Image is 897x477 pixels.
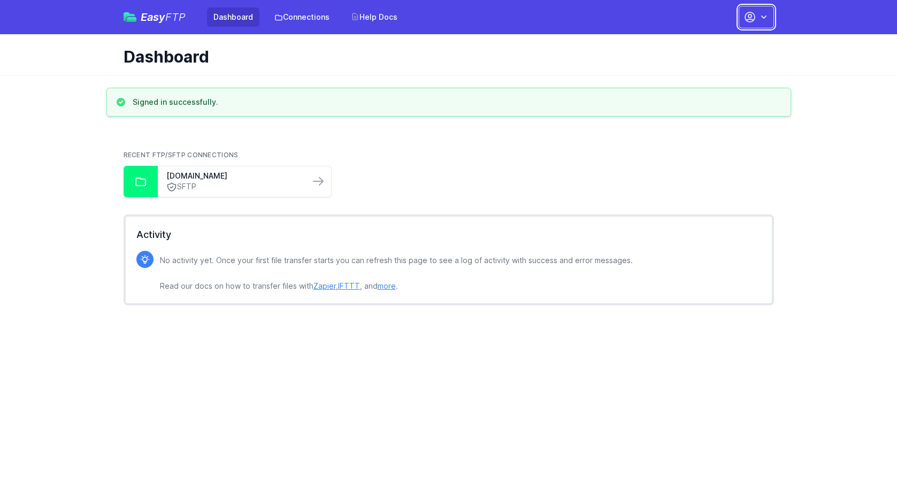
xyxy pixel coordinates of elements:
h1: Dashboard [124,47,765,66]
a: Dashboard [207,7,259,27]
a: EasyFTP [124,12,186,22]
h3: Signed in successfully. [133,97,218,107]
a: Connections [268,7,336,27]
p: No activity yet. Once your first file transfer starts you can refresh this page to see a log of a... [160,254,633,293]
a: Help Docs [344,7,404,27]
span: FTP [165,11,186,24]
a: IFTTT [338,281,360,290]
a: SFTP [166,181,301,193]
img: easyftp_logo.png [124,12,136,22]
h2: Recent FTP/SFTP Connections [124,151,774,159]
a: more [378,281,396,290]
a: [DOMAIN_NAME] [166,171,301,181]
h2: Activity [136,227,761,242]
a: Zapier [313,281,336,290]
span: Easy [141,12,186,22]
